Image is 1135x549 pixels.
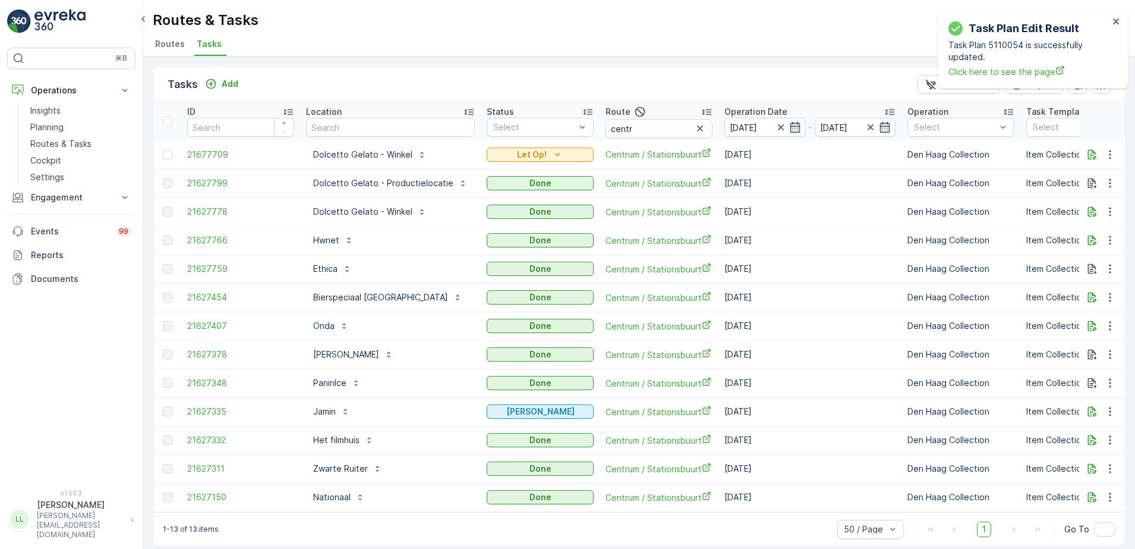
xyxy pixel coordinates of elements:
[918,75,1000,94] button: Clear Filters
[313,377,346,389] p: PaninIce
[529,463,551,475] p: Done
[313,234,339,246] p: Hwnet
[606,234,712,247] a: Centrum / Stationsbuurt
[907,491,1014,503] p: Den Haag Collection
[187,118,294,137] input: Search
[187,149,294,161] a: 21677709
[529,263,551,275] p: Done
[606,491,712,504] span: Centrum / Stationsbuurt
[37,499,125,511] p: [PERSON_NAME]
[197,38,222,50] span: Tasks
[718,397,901,426] td: [DATE]
[487,490,594,504] button: Done
[7,499,135,539] button: LL[PERSON_NAME][PERSON_NAME][EMAIL_ADDRESS][DOMAIN_NAME]
[187,177,294,189] a: 21627799
[529,291,551,303] p: Done
[313,177,453,189] p: Dolcetto Gelato - Productielocatie
[487,462,594,476] button: Done
[606,434,712,447] span: Centrum / Stationsbuurt
[907,206,1014,218] p: Den Haag Collection
[313,149,412,161] p: Dolcetto Gelato - Winkel
[306,431,381,450] button: Het filmhuis
[487,262,594,276] button: Done
[718,340,901,369] td: [DATE]
[187,349,294,360] a: 21627378
[200,77,243,91] button: Add
[26,119,135,136] a: Planning
[606,377,712,390] span: Centrum / Stationsbuurt
[7,267,135,291] a: Documents
[163,435,172,445] div: Toggle Row Selected
[187,234,294,246] span: 21627766
[606,349,712,361] span: Centrum / Stationsbuurt
[487,106,514,118] p: Status
[487,433,594,447] button: Done
[187,263,294,275] a: 21627759
[187,206,294,218] a: 21627778
[37,511,125,539] p: [PERSON_NAME][EMAIL_ADDRESS][DOMAIN_NAME]
[187,406,294,418] a: 21627335
[907,320,1014,332] p: Den Haag Collection
[7,79,135,102] button: Operations
[529,434,551,446] p: Done
[718,197,901,226] td: [DATE]
[313,463,368,475] p: Zwarte Ruiter
[724,118,806,137] input: dd/mm/yyyy
[529,234,551,246] p: Done
[222,78,238,90] p: Add
[163,350,172,359] div: Toggle Row Selected
[313,349,379,360] p: [PERSON_NAME]
[187,434,294,446] a: 21627332
[914,121,996,133] p: Select
[187,377,294,389] a: 21627348
[31,225,109,237] p: Events
[163,378,172,388] div: Toggle Row Selected
[907,177,1014,189] p: Den Haag Collection
[606,463,712,475] a: Centrum / Stationsbuurt
[907,149,1014,161] p: Den Haag Collection
[606,206,712,218] a: Centrum / Stationsbuurt
[718,140,901,169] td: [DATE]
[907,263,1014,275] p: Den Haag Collection
[606,106,630,118] p: Route
[487,319,594,333] button: Done
[493,121,575,133] p: Select
[313,406,336,418] p: Jamin
[718,226,901,255] td: [DATE]
[30,138,92,150] p: Routes & Tasks
[187,106,196,118] p: ID
[517,149,547,161] p: Let Op!
[7,243,135,267] a: Reports
[487,290,594,305] button: Done
[718,483,901,512] td: [DATE]
[163,236,172,245] div: Toggle Row Selected
[529,320,551,332] p: Done
[306,345,401,364] button: [PERSON_NAME]
[907,463,1014,475] p: Den Haag Collection
[306,145,434,164] button: Dolcetto Gelato - Winkel
[306,374,368,393] button: PaninIce
[313,291,448,303] p: Bierspeciaal [GEOGRAPHIC_DATA]
[163,207,172,217] div: Toggle Row Selected
[808,120,812,134] p: -
[187,463,294,475] a: 21627311
[487,176,594,190] button: Done
[187,491,294,503] span: 21627150
[948,65,1109,78] span: Click here to see the page
[969,20,1079,37] p: Task Plan Edit Result
[31,273,131,285] p: Documents
[487,205,594,219] button: Done
[606,263,712,275] a: Centrum / Stationsbuurt
[313,434,360,446] p: Het filmhuis
[187,320,294,332] a: 21627407
[163,321,172,331] div: Toggle Row Selected
[313,206,412,218] p: Dolcetto Gelato - Winkel
[606,320,712,332] a: Centrum / Stationsbuurt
